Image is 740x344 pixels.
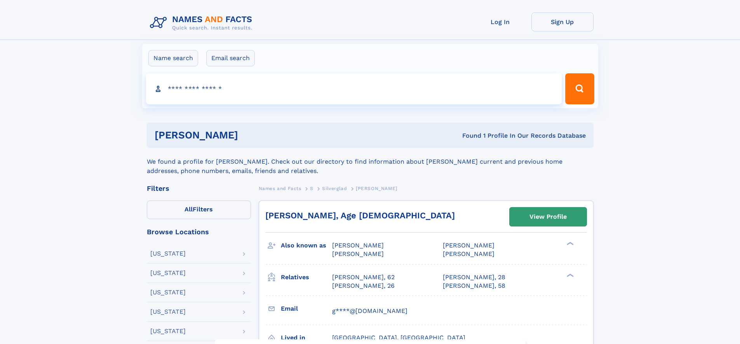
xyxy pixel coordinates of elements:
[147,228,251,235] div: Browse Locations
[148,50,198,66] label: Name search
[185,206,193,213] span: All
[265,211,455,220] a: [PERSON_NAME], Age [DEMOGRAPHIC_DATA]
[322,186,347,191] span: Silverglad
[310,183,313,193] a: S
[259,183,301,193] a: Names and Facts
[147,185,251,192] div: Filters
[310,186,313,191] span: S
[332,242,384,249] span: [PERSON_NAME]
[150,289,186,296] div: [US_STATE]
[529,208,567,226] div: View Profile
[469,12,531,31] a: Log In
[150,270,186,276] div: [US_STATE]
[531,12,594,31] a: Sign Up
[150,251,186,257] div: [US_STATE]
[565,241,574,246] div: ❯
[281,271,332,284] h3: Relatives
[350,131,586,140] div: Found 1 Profile In Our Records Database
[147,12,259,33] img: Logo Names and Facts
[150,309,186,315] div: [US_STATE]
[332,334,465,341] span: [GEOGRAPHIC_DATA], [GEOGRAPHIC_DATA]
[443,250,494,258] span: [PERSON_NAME]
[281,302,332,315] h3: Email
[147,148,594,176] div: We found a profile for [PERSON_NAME]. Check out our directory to find information about [PERSON_N...
[322,183,347,193] a: Silverglad
[443,273,505,282] a: [PERSON_NAME], 28
[565,73,594,104] button: Search Button
[206,50,255,66] label: Email search
[332,273,395,282] a: [PERSON_NAME], 62
[281,239,332,252] h3: Also known as
[155,130,350,140] h1: [PERSON_NAME]
[332,250,384,258] span: [PERSON_NAME]
[443,282,505,290] a: [PERSON_NAME], 58
[356,186,397,191] span: [PERSON_NAME]
[443,242,494,249] span: [PERSON_NAME]
[147,201,251,219] label: Filters
[332,282,395,290] a: [PERSON_NAME], 26
[150,328,186,334] div: [US_STATE]
[565,273,574,278] div: ❯
[146,73,562,104] input: search input
[510,207,587,226] a: View Profile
